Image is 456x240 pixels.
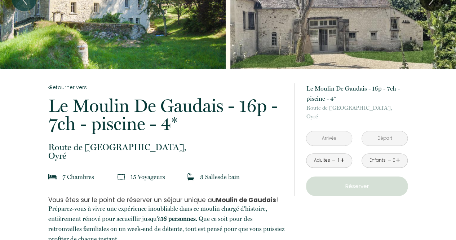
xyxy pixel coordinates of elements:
button: Réserver [306,176,408,196]
div: Enfants [369,157,386,164]
p: 3 Salle de bain [200,172,240,182]
h3: Vous êtes sur le point de réserver un séjour unique au ! [48,196,285,204]
div: 1 [337,157,340,164]
p: Le Moulin De Gaudais - 16p - 7ch - piscine - 4* [48,97,285,133]
div: 0 [392,157,396,164]
img: guests [118,173,125,180]
a: - [388,155,391,166]
strong: 16 personnes [161,215,196,222]
input: Arrivée [306,131,352,145]
span: s [163,173,165,180]
input: Départ [362,131,407,145]
a: - [332,155,336,166]
a: Retourner vers [48,83,285,91]
p: 15 Voyageur [130,172,165,182]
span: Route de [GEOGRAPHIC_DATA], [48,143,285,152]
p: Oyré [306,104,408,121]
div: Adultes [314,157,330,164]
strong: Moulin de Gaudais [216,196,276,204]
p: Le Moulin De Gaudais - 16p - 7ch - piscine - 4* [306,83,408,104]
span: s [92,173,94,180]
p: 7 Chambre [62,172,94,182]
p: Réserver [309,182,405,191]
p: Oyré [48,143,285,160]
a: + [396,155,400,166]
span: Route de [GEOGRAPHIC_DATA], [306,104,408,112]
span: s [218,173,220,180]
a: + [340,155,345,166]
